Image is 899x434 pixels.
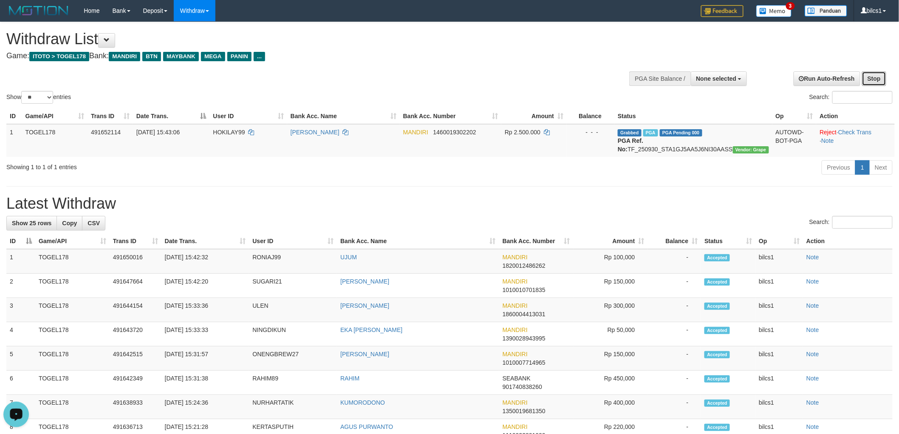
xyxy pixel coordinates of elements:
[755,249,803,274] td: bilcs1
[287,108,400,124] th: Bank Acc. Name: activate to sort column ascending
[855,160,870,175] a: 1
[249,233,337,249] th: User ID: activate to sort column ascending
[110,322,161,346] td: 491643720
[249,322,337,346] td: NINGDIKUN
[755,233,803,249] th: Op: activate to sort column ascending
[57,216,82,230] a: Copy
[163,52,199,61] span: MAYBANK
[806,326,819,333] a: Note
[337,233,499,249] th: Bank Acc. Name: activate to sort column ascending
[503,359,546,366] span: Copy 1010007714965 to clipboard
[209,108,287,124] th: User ID: activate to sort column ascending
[6,52,591,60] h4: Game: Bank:
[809,216,893,229] label: Search:
[832,91,893,104] input: Search:
[794,71,860,86] a: Run Auto-Refresh
[403,129,428,136] span: MANDIRI
[648,249,701,274] td: -
[6,249,35,274] td: 1
[213,129,245,136] span: HOKILAY99
[821,137,834,144] a: Note
[35,249,110,274] td: TOGEL178
[6,298,35,322] td: 3
[503,254,528,261] span: MANDIRI
[82,216,105,230] a: CSV
[629,71,690,86] div: PGA Site Balance /
[433,129,476,136] span: Copy 1460019302202 to clipboard
[803,233,893,249] th: Action
[91,129,121,136] span: 491652114
[648,298,701,322] td: -
[21,91,53,104] select: Showentries
[574,346,648,371] td: Rp 150,000
[249,395,337,419] td: NURHARTATIK
[88,220,100,227] span: CSV
[614,108,772,124] th: Status
[110,233,161,249] th: Trans ID: activate to sort column ascending
[35,298,110,322] td: TOGEL178
[249,274,337,298] td: SUGARI21
[869,160,893,175] a: Next
[862,71,886,86] a: Stop
[161,346,249,371] td: [DATE] 15:31:57
[6,322,35,346] td: 4
[35,395,110,419] td: TOGEL178
[503,326,528,333] span: MANDIRI
[648,233,701,249] th: Balance: activate to sort column ascending
[110,395,161,419] td: 491638933
[6,216,57,230] a: Show 25 rows
[505,129,540,136] span: Rp 2.500.000
[786,2,795,10] span: 3
[340,278,389,285] a: [PERSON_NAME]
[340,375,359,382] a: RAHIM
[161,371,249,395] td: [DATE] 15:31:38
[6,395,35,419] td: 7
[704,254,730,261] span: Accepted
[161,233,249,249] th: Date Trans.: activate to sort column ascending
[574,274,648,298] td: Rp 150,000
[88,108,133,124] th: Trans ID: activate to sort column ascending
[249,371,337,395] td: RAHIM89
[816,124,895,157] td: · ·
[755,274,803,298] td: bilcs1
[6,346,35,371] td: 5
[227,52,252,61] span: PANIN
[701,233,755,249] th: Status: activate to sort column ascending
[340,302,389,309] a: [PERSON_NAME]
[809,91,893,104] label: Search:
[110,298,161,322] td: 491644154
[704,400,730,407] span: Accepted
[400,108,501,124] th: Bank Acc. Number: activate to sort column ascending
[806,399,819,406] a: Note
[704,303,730,310] span: Accepted
[22,108,88,124] th: Game/API: activate to sort column ascending
[340,326,402,333] a: EKA [PERSON_NAME]
[254,52,265,61] span: ...
[614,124,772,157] td: TF_250930_STA1GJ5AA5J6NI30AASS
[574,371,648,395] td: Rp 450,000
[503,423,528,430] span: MANDIRI
[503,286,546,293] span: Copy 1010010701835 to clipboard
[142,52,161,61] span: BTN
[618,137,643,153] b: PGA Ref. No:
[136,129,180,136] span: [DATE] 15:43:06
[109,52,140,61] span: MANDIRI
[6,91,71,104] label: Show entries
[755,298,803,322] td: bilcs1
[648,322,701,346] td: -
[110,346,161,371] td: 491642515
[201,52,225,61] span: MEGA
[704,278,730,286] span: Accepted
[733,146,769,153] span: Vendor URL: https://settle31.1velocity.biz
[648,371,701,395] td: -
[822,160,856,175] a: Previous
[570,128,611,136] div: - - -
[35,233,110,249] th: Game/API: activate to sort column ascending
[249,346,337,371] td: ONENGBREW27
[6,31,591,48] h1: Withdraw List
[806,302,819,309] a: Note
[499,233,574,249] th: Bank Acc. Number: activate to sort column ascending
[806,254,819,261] a: Note
[249,298,337,322] td: ULEN
[161,322,249,346] td: [DATE] 15:33:33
